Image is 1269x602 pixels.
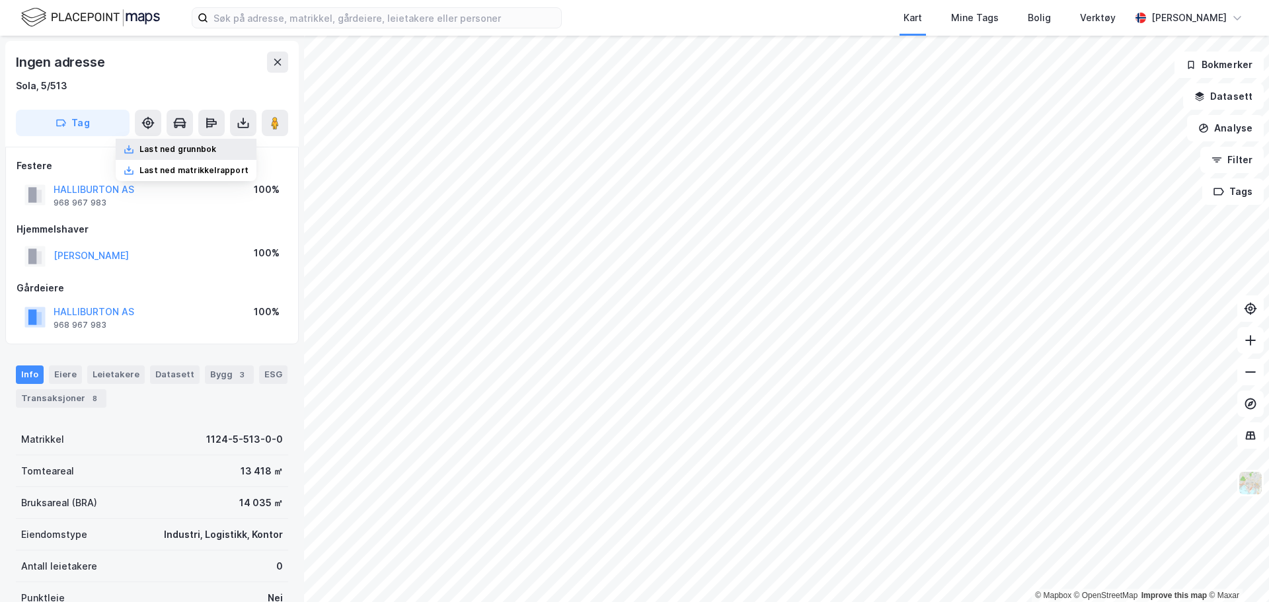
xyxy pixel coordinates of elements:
div: 8 [88,392,101,405]
div: Ingen adresse [16,52,107,73]
div: 100% [254,304,280,320]
div: 3 [235,368,249,381]
div: Tomteareal [21,463,74,479]
div: Verktøy [1080,10,1116,26]
div: 1124-5-513-0-0 [206,432,283,447]
button: Filter [1200,147,1264,173]
input: Søk på adresse, matrikkel, gårdeiere, leietakere eller personer [208,8,561,28]
div: 100% [254,182,280,198]
div: 13 418 ㎡ [241,463,283,479]
iframe: Chat Widget [1203,539,1269,602]
button: Analyse [1187,115,1264,141]
img: Z [1238,470,1263,496]
div: Transaksjoner [16,389,106,408]
button: Datasett [1183,83,1264,110]
div: Bygg [205,365,254,384]
a: Mapbox [1035,591,1071,600]
div: [PERSON_NAME] [1151,10,1227,26]
div: Gårdeiere [17,280,288,296]
div: Eiere [49,365,82,384]
div: Festere [17,158,288,174]
div: ESG [259,365,288,384]
div: Industri, Logistikk, Kontor [164,527,283,543]
button: Tags [1202,178,1264,205]
div: Leietakere [87,365,145,384]
div: 0 [276,558,283,574]
div: 968 967 983 [54,320,106,330]
div: Info [16,365,44,384]
div: Antall leietakere [21,558,97,574]
div: Eiendomstype [21,527,87,543]
a: Improve this map [1141,591,1207,600]
div: Last ned grunnbok [139,144,216,155]
div: 968 967 983 [54,198,106,208]
div: Bruksareal (BRA) [21,495,97,511]
div: Hjemmelshaver [17,221,288,237]
div: 100% [254,245,280,261]
div: Datasett [150,365,200,384]
div: Last ned matrikkelrapport [139,165,249,176]
div: Mine Tags [951,10,999,26]
img: logo.f888ab2527a4732fd821a326f86c7f29.svg [21,6,160,29]
button: Tag [16,110,130,136]
div: Kontrollprogram for chat [1203,539,1269,602]
div: Matrikkel [21,432,64,447]
button: Bokmerker [1174,52,1264,78]
div: Sola, 5/513 [16,78,67,94]
div: Bolig [1028,10,1051,26]
div: Kart [904,10,922,26]
div: 14 035 ㎡ [239,495,283,511]
a: OpenStreetMap [1074,591,1138,600]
